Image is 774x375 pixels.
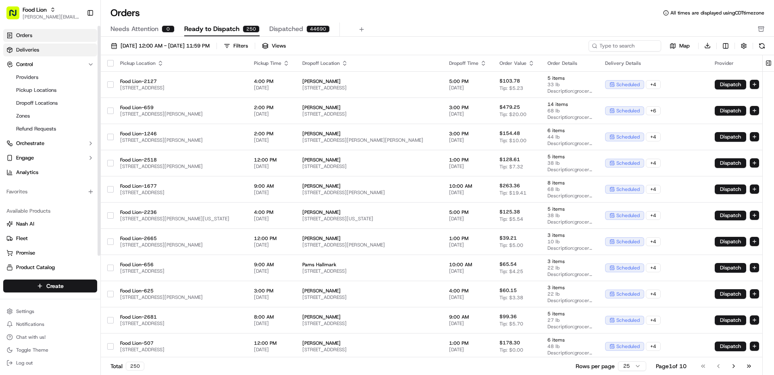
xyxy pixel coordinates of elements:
span: 3 items [547,284,592,291]
div: Delivery Details [605,60,702,66]
span: Tip: $5.00 [499,242,523,249]
span: [DATE] [254,242,289,248]
a: Fleet [6,235,94,242]
span: Tip: $5.70 [499,321,523,327]
span: [STREET_ADDRESS] [302,111,436,117]
span: Tip: $0.00 [499,347,523,353]
span: [STREET_ADDRESS][PERSON_NAME][US_STATE] [120,215,241,222]
span: $103.78 [499,78,520,84]
button: Dispatch [715,342,746,351]
span: Knowledge Base [16,117,62,125]
span: [PERSON_NAME] [302,183,436,189]
span: [STREET_ADDRESS][PERSON_NAME] [302,189,436,196]
button: Dispatch [715,80,746,89]
span: Engage [16,154,34,162]
span: $178.30 [499,340,520,346]
div: Available Products [3,205,97,218]
span: [STREET_ADDRESS] [120,268,241,274]
span: [PERSON_NAME] [302,104,436,111]
span: 10:00 AM [449,183,487,189]
span: [DATE] [254,137,289,143]
span: 8:00 AM [254,314,289,320]
div: 0 [162,25,175,33]
span: 38 lb [547,212,592,219]
span: 44 lb [547,134,592,140]
span: [DATE] 12:00 AM - [DATE] 11:59 PM [121,42,210,50]
span: [STREET_ADDRESS] [302,294,436,300]
span: [STREET_ADDRESS][PERSON_NAME] [120,137,241,143]
div: + 4 [646,80,661,89]
button: [DATE] 12:00 AM - [DATE] 11:59 PM [107,40,213,52]
span: Pams Hallmark [302,261,436,268]
span: Description: grocery bags [547,140,592,147]
span: Control [16,61,33,68]
span: 2:00 PM [254,104,289,111]
a: Pickup Locations [13,85,87,96]
span: Toggle Theme [16,347,48,353]
span: scheduled [616,343,640,350]
input: Type to search [589,40,661,52]
button: Product Catalog [3,261,97,274]
span: [DATE] [449,294,487,300]
span: Needs Attention [110,24,158,34]
p: Rows per page [576,362,615,370]
span: 5 items [547,75,592,81]
span: 3:00 PM [449,104,487,111]
div: Order Value [499,60,535,66]
span: Food Lion-659 [120,104,241,111]
span: 5 items [547,206,592,212]
div: Pickup Time [254,60,289,66]
button: Promise [3,247,97,259]
span: [STREET_ADDRESS] [302,320,436,327]
span: [STREET_ADDRESS][PERSON_NAME] [120,163,241,170]
span: $128.61 [499,156,520,163]
span: $125.38 [499,209,520,215]
span: [DATE] [254,294,289,300]
span: Fleet [16,235,28,242]
span: 14 items [547,101,592,108]
button: Dispatch [715,184,746,194]
span: Food Lion-507 [120,340,241,346]
button: Dispatch [715,106,746,116]
button: Log out [3,357,97,369]
div: + 4 [646,211,661,220]
span: $39.21 [499,235,517,241]
span: [DATE] [254,215,289,222]
div: Provider [715,60,759,66]
span: Nash AI [16,220,34,228]
a: Powered byPylon [57,136,98,143]
span: [STREET_ADDRESS] [120,346,241,353]
span: $263.36 [499,182,520,189]
span: [STREET_ADDRESS] [120,320,241,327]
span: Tip: $20.00 [499,111,526,118]
span: 6 items [547,127,592,134]
span: 68 lb [547,186,592,193]
button: Dispatch [715,289,746,299]
span: [DATE] [254,320,289,327]
span: Tip: $4.25 [499,268,523,275]
div: Start new chat [27,77,132,85]
button: Dispatch [715,237,746,247]
span: [DATE] [449,111,487,117]
a: Orders [3,29,97,42]
span: 5 items [547,153,592,160]
span: Food Lion-2236 [120,209,241,215]
span: 9:00 AM [254,183,289,189]
span: Pylon [80,137,98,143]
span: [PERSON_NAME] [302,288,436,294]
span: 3 items [547,232,592,238]
button: Start new chat [137,79,147,89]
span: [DATE] [449,320,487,327]
span: Promise [16,249,35,257]
span: [PERSON_NAME] [302,235,436,242]
a: 📗Knowledge Base [5,114,65,128]
span: [PERSON_NAME] [302,78,436,85]
a: Providers [13,72,87,83]
button: Create [3,280,97,292]
div: Total [110,362,144,371]
span: Food Lion-2681 [120,314,241,320]
button: Dispatch [715,132,746,142]
span: Providers [16,74,38,81]
span: 1:00 PM [449,340,487,346]
span: Food Lion-625 [120,288,241,294]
